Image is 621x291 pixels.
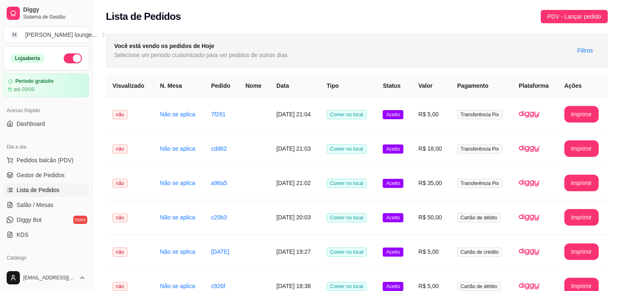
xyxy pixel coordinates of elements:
a: DiggySistema de Gestão [3,3,89,23]
a: c926f [211,283,225,289]
a: Não se aplica [160,283,195,289]
td: R$ 35,00 [412,166,451,200]
th: Plataforma [512,75,558,97]
a: a96a5 [211,180,227,186]
img: diggy [519,241,539,262]
img: diggy [519,207,539,228]
th: Visualizado [106,75,153,97]
th: Ações [558,75,608,97]
span: Comer no local [327,213,367,222]
span: não [113,110,127,119]
td: [DATE] 21:02 [270,166,320,200]
th: Nome [239,75,270,97]
span: não [113,248,127,257]
div: Dia a dia [3,140,89,154]
a: Diggy Botnovo [3,213,89,226]
span: KDS [17,231,29,239]
button: Filtros [571,44,599,57]
span: H [10,31,19,39]
span: Pedidos balcão (PDV) [17,156,74,164]
h2: Lista de Pedidos [106,10,181,23]
span: não [113,213,127,222]
span: PDV - Lançar pedido [547,12,601,21]
article: até 03/09 [14,86,34,93]
a: Não se aplica [160,145,195,152]
span: Aceito [383,282,403,291]
span: Aceito [383,179,403,188]
a: Período gratuitoaté 03/09 [3,74,89,97]
span: Diggy Bot [17,216,42,224]
th: N. Mesa [153,75,204,97]
div: Catálogo [3,251,89,265]
th: Status [376,75,412,97]
span: Transferência Pix [457,179,502,188]
span: Comer no local [327,248,367,257]
a: Não se aplica [160,180,195,186]
span: Cartão de crédito [457,248,502,257]
span: Aceito [383,213,403,222]
a: Salão / Mesas [3,198,89,212]
th: Valor [412,75,451,97]
img: diggy [519,138,539,159]
th: Data [270,75,320,97]
a: cdd62 [211,145,227,152]
th: Pedido [204,75,239,97]
span: Filtros [577,46,593,55]
button: PDV - Lançar pedido [541,10,608,23]
span: Aceito [383,110,403,119]
img: diggy [519,173,539,193]
td: R$ 50,00 [412,200,451,235]
button: Pedidos balcão (PDV) [3,154,89,167]
div: [PERSON_NAME] lounge ... [25,31,97,39]
a: Não se aplica [160,111,195,118]
button: Select a team [3,26,89,43]
th: Tipo [320,75,376,97]
a: KDS [3,228,89,241]
button: Imprimir [564,209,599,226]
span: Sistema de Gestão [23,14,86,20]
a: Gestor de Pedidos [3,168,89,182]
span: Cartão de débito [457,282,501,291]
span: Cartão de débito [457,213,501,222]
span: não [113,179,127,188]
span: [EMAIL_ADDRESS][DOMAIN_NAME] [23,274,76,281]
a: Lista de Pedidos [3,183,89,197]
div: Loja aberta [10,54,45,63]
span: não [113,282,127,291]
span: Dashboard [17,120,45,128]
td: [DATE] 19:27 [270,235,320,269]
button: Imprimir [564,175,599,191]
div: Acesso Rápido [3,104,89,117]
td: R$ 5,00 [412,235,451,269]
a: c20b3 [211,214,227,221]
button: Imprimir [564,140,599,157]
a: Não se aplica [160,248,195,255]
span: Gestor de Pedidos [17,171,65,179]
td: R$ 5,00 [412,97,451,132]
span: Comer no local [327,179,367,188]
a: 7f281 [211,111,225,118]
span: Comer no local [327,144,367,154]
span: Diggy [23,6,86,14]
strong: Você está vendo os pedidos de Hoje [114,43,214,49]
span: Transferência Pix [457,144,502,154]
span: Aceito [383,248,403,257]
span: Salão / Mesas [17,201,53,209]
span: Lista de Pedidos [17,186,60,194]
span: Comer no local [327,282,367,291]
th: Pagamento [451,75,512,97]
img: diggy [519,104,539,125]
a: Dashboard [3,117,89,130]
td: [DATE] 20:03 [270,200,320,235]
span: Transferência Pix [457,110,502,119]
article: Período gratuito [15,78,54,84]
a: Não se aplica [160,214,195,221]
button: Alterar Status [64,53,82,63]
td: [DATE] 21:03 [270,132,320,166]
a: [DATE] [211,248,229,255]
span: Selecione um período customizado para ver pedidos de outros dias [114,51,288,60]
span: Comer no local [327,110,367,119]
td: R$ 18,00 [412,132,451,166]
span: Aceito [383,144,403,154]
span: não [113,144,127,154]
